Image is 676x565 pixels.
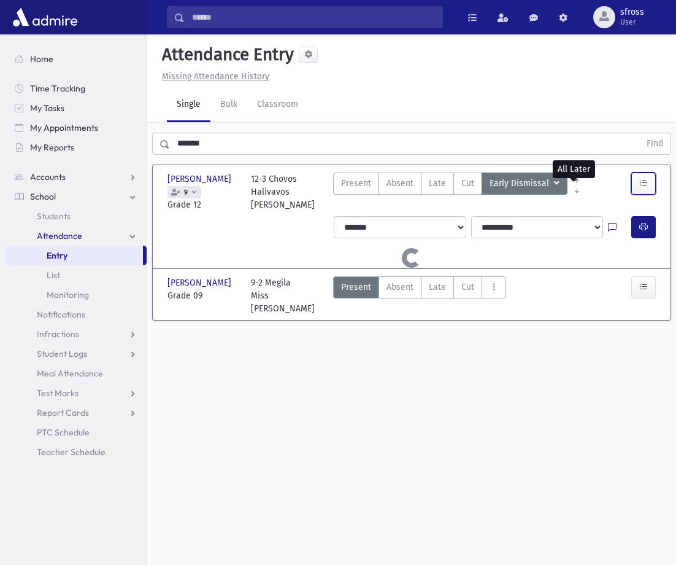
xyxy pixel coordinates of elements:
[37,427,90,438] span: PTC Schedule
[30,142,74,153] span: My Reports
[182,189,190,197] span: 9
[30,83,85,94] span: Time Tracking
[37,211,71,222] span: Students
[185,6,442,28] input: Search
[5,285,147,305] a: Monitoring
[333,173,567,211] div: AttTypes
[5,167,147,187] a: Accounts
[210,88,247,122] a: Bulk
[37,329,79,340] span: Infractions
[167,198,239,211] span: Grade 12
[5,118,147,138] a: My Appointments
[5,226,147,246] a: Attendance
[162,71,269,82] u: Missing Attendance History
[167,276,234,289] span: [PERSON_NAME]
[386,177,413,190] span: Absent
[47,250,67,261] span: Entry
[247,88,308,122] a: Classroom
[10,5,80,29] img: AdmirePro
[251,173,322,211] div: 12-3 Chovos Halivavos [PERSON_NAME]
[5,364,147,383] a: Meal Attendance
[167,88,210,122] a: Single
[30,171,66,182] span: Accounts
[30,191,56,202] span: School
[167,173,234,185] span: [PERSON_NAME]
[167,289,239,302] span: Grade 09
[37,309,85,320] span: Notifications
[490,177,551,190] span: Early Dismissal
[5,383,147,403] a: Test Marks
[429,281,446,294] span: Late
[5,423,147,442] a: PTC Schedule
[461,281,474,294] span: Cut
[37,388,79,399] span: Test Marks
[157,71,269,82] a: Missing Attendance History
[5,442,147,462] a: Teacher Schedule
[37,407,89,418] span: Report Cards
[47,289,89,300] span: Monitoring
[5,305,147,324] a: Notifications
[333,276,506,315] div: AttTypes
[553,160,595,178] div: All Later
[639,133,670,154] button: Find
[620,17,644,27] span: User
[251,276,322,315] div: 9-2 Megila Miss [PERSON_NAME]
[341,177,371,190] span: Present
[429,177,446,190] span: Late
[5,138,147,157] a: My Reports
[30,122,98,133] span: My Appointments
[5,187,147,206] a: School
[30,53,53,64] span: Home
[5,265,147,285] a: List
[5,98,147,118] a: My Tasks
[37,230,82,241] span: Attendance
[620,7,644,17] span: sfross
[37,446,106,458] span: Teacher Schedule
[341,281,371,294] span: Present
[461,177,474,190] span: Cut
[30,103,64,114] span: My Tasks
[47,270,60,281] span: List
[157,44,294,65] h5: Attendance Entry
[37,348,87,359] span: Student Logs
[5,206,147,226] a: Students
[5,344,147,364] a: Student Logs
[5,246,143,265] a: Entry
[5,49,147,69] a: Home
[5,79,147,98] a: Time Tracking
[5,403,147,423] a: Report Cards
[386,281,413,294] span: Absent
[5,324,147,344] a: Infractions
[482,173,567,195] button: Early Dismissal
[37,368,103,379] span: Meal Attendance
